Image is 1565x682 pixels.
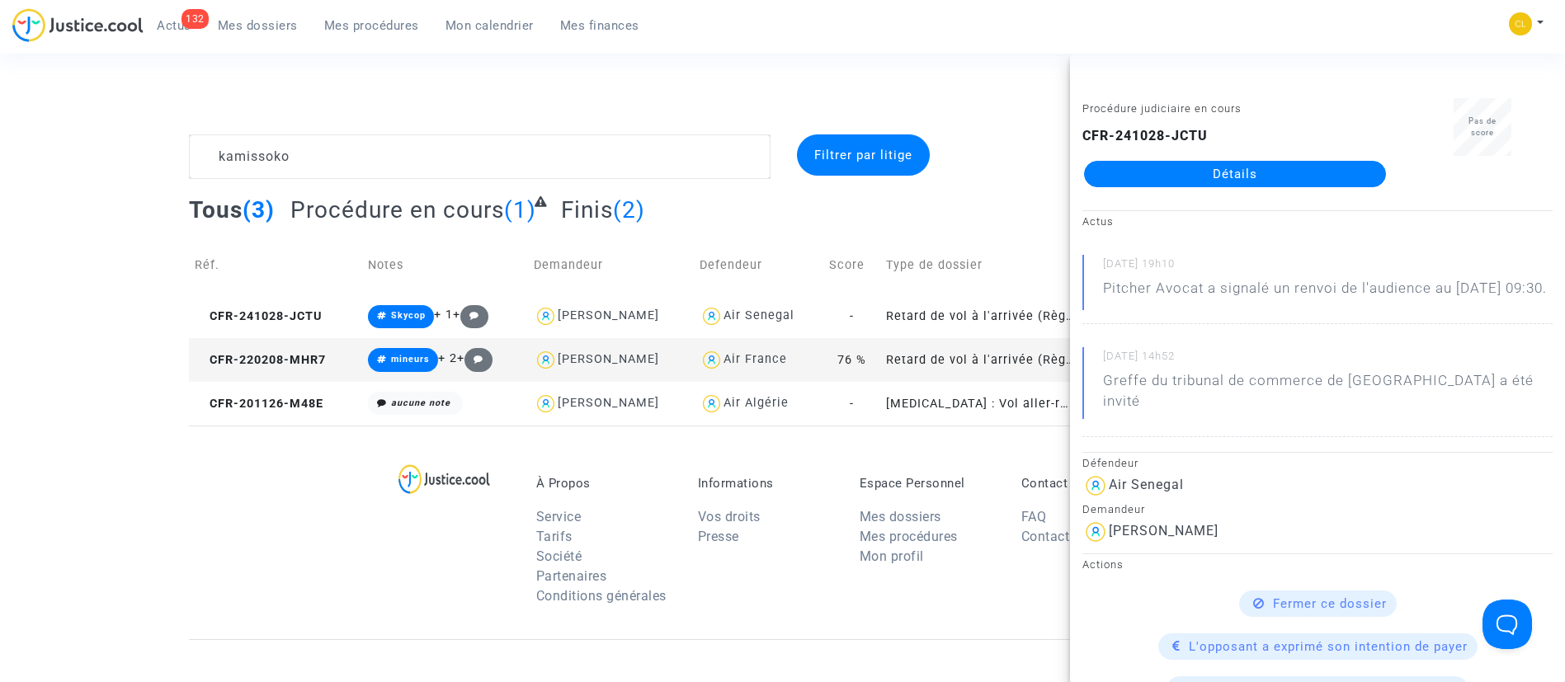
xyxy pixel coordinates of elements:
a: Contact [1021,529,1070,544]
img: logo-lg.svg [398,464,490,494]
small: [DATE] 14h52 [1103,349,1553,370]
span: CFR-201126-M48E [195,397,323,411]
span: + [453,308,488,322]
a: Mon profil [860,548,924,564]
a: Mon calendrier [432,13,547,38]
a: Vos droits [698,509,761,524]
img: icon-user.svg [534,304,558,328]
a: Conditions générales [536,588,667,604]
span: Finis [561,196,613,223]
p: Pitcher Avocat a signalé un renvoi de l'audience au [DATE] 09:30. [1103,278,1547,307]
td: Réf. [189,236,362,294]
span: 76 % [837,353,866,367]
div: 132 [181,9,209,29]
span: - [850,309,854,323]
img: jc-logo.svg [12,8,144,42]
td: Score [823,236,880,294]
span: (2) [613,196,645,223]
span: mineurs [391,354,430,365]
a: Mes procédures [860,529,958,544]
a: Mes procédures [311,13,432,38]
small: Actus [1082,215,1114,228]
div: Air Algérie [724,396,789,410]
p: Espace Personnel [860,476,997,491]
span: Pas de score [1468,116,1497,137]
small: [DATE] 19h10 [1103,256,1553,278]
div: Air Senegal [1109,477,1184,492]
span: - [850,397,854,411]
img: icon-user.svg [700,348,724,372]
img: icon-user.svg [534,348,558,372]
img: icon-user.svg [700,392,724,416]
a: Détails [1084,161,1386,187]
span: + 1 [434,308,453,322]
b: CFR-241028-JCTU [1082,128,1208,143]
a: Presse [698,529,739,544]
span: Skycop [391,310,426,321]
td: Defendeur [694,236,823,294]
p: À Propos [536,476,673,491]
span: L'opposant a exprimé son intention de payer [1189,639,1468,654]
iframe: Help Scout Beacon - Open [1483,600,1532,649]
div: [PERSON_NAME] [558,352,659,366]
div: Air France [724,352,787,366]
span: Actus [157,18,191,33]
small: Procédure judiciaire en cours [1082,102,1242,115]
img: icon-user.svg [534,392,558,416]
span: CFR-220208-MHR7 [195,353,326,367]
td: Type de dossier [880,236,1081,294]
div: [PERSON_NAME] [1109,523,1219,539]
a: Service [536,509,582,524]
a: Mes dossiers [205,13,311,38]
small: Défendeur [1082,457,1138,469]
img: icon-user.svg [1082,473,1109,499]
a: Société [536,548,582,564]
p: Contact [1021,476,1158,491]
img: 6fca9af68d76bfc0a5525c74dfee314f [1509,12,1532,35]
a: Mes finances [547,13,653,38]
span: + 2 [438,351,457,365]
span: (1) [504,196,536,223]
span: (3) [243,196,275,223]
td: Retard de vol à l'arrivée (Règlement CE n°261/2004) [880,338,1081,382]
td: Notes [362,236,528,294]
td: Demandeur [528,236,695,294]
small: Demandeur [1082,503,1145,515]
p: Informations [698,476,835,491]
i: aucune note [391,397,450,408]
small: Actions [1082,558,1124,571]
p: Greffe du tribunal de commerce de [GEOGRAPHIC_DATA] a été invité [1103,370,1553,420]
span: + [457,351,493,365]
a: Partenaires [536,568,607,584]
span: Mes dossiers [218,18,298,33]
td: [MEDICAL_DATA] : Vol aller-retour annulé [880,382,1081,426]
span: Filtrer par litige [814,148,912,162]
a: Mes dossiers [860,509,941,524]
span: Mon calendrier [445,18,534,33]
a: Tarifs [536,529,573,544]
div: [PERSON_NAME] [558,308,659,322]
td: Retard de vol à l'arrivée (Règlement CE n°261/2004) [880,294,1081,338]
a: 132Actus [144,13,205,38]
div: [PERSON_NAME] [558,396,659,410]
a: FAQ [1021,509,1047,524]
span: CFR-241028-JCTU [195,309,322,323]
img: icon-user.svg [1082,519,1109,545]
span: Mes procédures [324,18,419,33]
span: Mes finances [560,18,639,33]
img: icon-user.svg [700,304,724,328]
span: Procédure en cours [290,196,504,223]
span: Tous [189,196,243,223]
span: Fermer ce dossier [1273,596,1387,611]
div: Air Senegal [724,308,794,322]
